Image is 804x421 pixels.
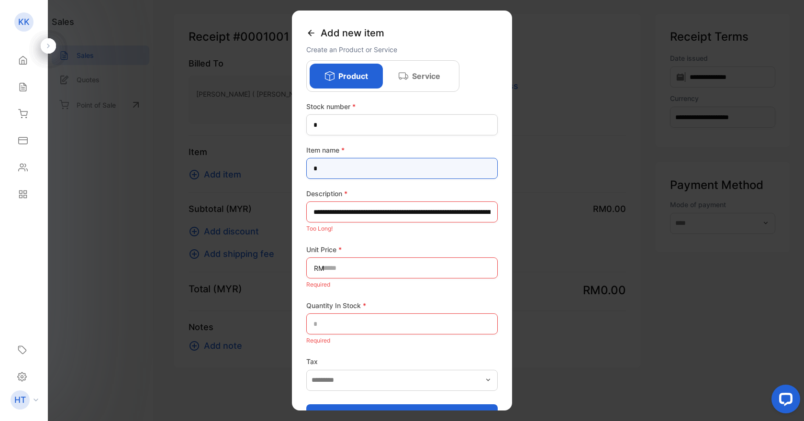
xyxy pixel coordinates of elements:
label: Quantity In Stock [306,300,498,310]
p: Too Long! [306,222,498,235]
label: Tax [306,356,498,366]
label: Description [306,188,498,199]
span: Add new item [321,26,384,40]
label: Item name [306,145,498,155]
label: Unit Price [306,244,498,255]
p: Required [306,334,498,347]
p: Service [412,70,440,82]
span: Create an Product or Service [306,45,397,54]
p: HT [14,394,26,406]
p: KK [18,16,30,28]
label: Stock number [306,101,498,111]
span: RM [314,263,324,273]
iframe: LiveChat chat widget [764,381,804,421]
p: Required [306,278,498,291]
p: Product [338,70,368,82]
